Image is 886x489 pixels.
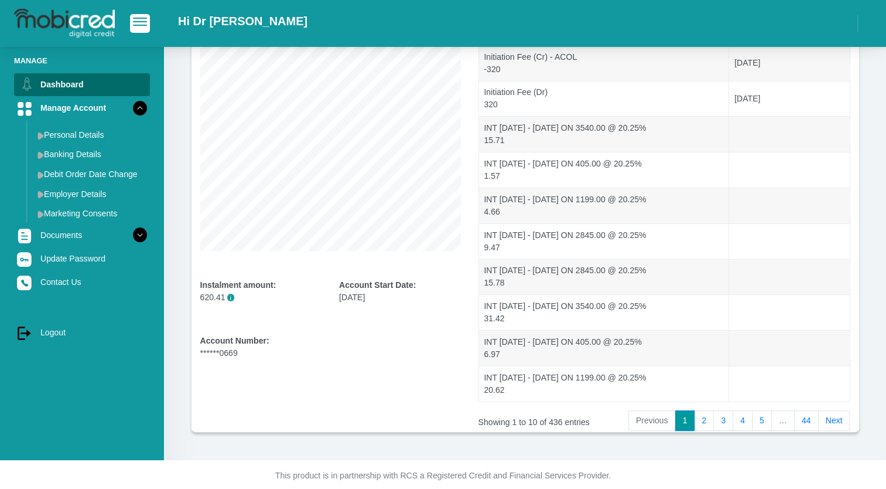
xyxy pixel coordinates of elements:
h2: Hi Dr [PERSON_NAME] [178,14,307,28]
a: Personal Details [33,125,150,144]
a: 1 [675,410,695,432]
a: Contact Us [14,271,150,293]
a: 4 [733,410,752,432]
td: INT [DATE] - [DATE] ON 2845.00 @ 20.25% 15.78 [479,259,730,295]
a: Logout [14,321,150,344]
td: INT [DATE] - [DATE] ON 405.00 @ 20.25% 6.97 [479,330,730,366]
img: menu arrow [37,171,44,179]
a: Dashboard [14,73,150,96]
a: Next [818,410,850,432]
a: Documents [14,224,150,246]
img: menu arrow [37,210,44,218]
a: 5 [752,410,772,432]
a: Employer Details [33,185,150,203]
img: logo-mobicred.svg [14,9,115,38]
b: Instalment amount: [200,280,276,290]
b: Account Start Date: [339,280,416,290]
div: [DATE] [339,279,461,304]
td: [DATE] [729,81,849,117]
b: Account Number: [200,336,269,345]
img: menu arrow [37,151,44,159]
a: 3 [713,410,733,432]
td: INT [DATE] - [DATE] ON 3540.00 @ 20.25% 31.42 [479,294,730,330]
span: i [227,294,235,301]
a: 2 [694,410,714,432]
td: INT [DATE] - [DATE] ON 3540.00 @ 20.25% 15.71 [479,116,730,152]
a: Update Password [14,247,150,270]
img: menu arrow [37,132,44,140]
p: 620.41 [200,291,322,304]
p: This product is in partnership with RCS a Registered Credit and Financial Services Provider. [118,470,768,482]
img: menu arrow [37,191,44,198]
a: Banking Details [33,145,150,164]
a: Manage Account [14,97,150,119]
td: Initiation Fee (Cr) - ACOL -320 [479,45,730,81]
a: Marketing Consents [33,204,150,223]
a: 44 [794,410,819,432]
td: INT [DATE] - [DATE] ON 1199.00 @ 20.25% 20.62 [479,366,730,402]
td: Initiation Fee (Dr) 320 [479,81,730,117]
div: Showing 1 to 10 of 436 entries [478,409,623,429]
li: Manage [14,55,150,66]
td: INT [DATE] - [DATE] ON 1199.00 @ 20.25% 4.66 [479,188,730,223]
td: INT [DATE] - [DATE] ON 405.00 @ 20.25% 1.57 [479,152,730,188]
td: [DATE] [729,45,849,81]
a: Debit Order Date Change [33,165,150,184]
td: INT [DATE] - [DATE] ON 2845.00 @ 20.25% 9.47 [479,223,730,259]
